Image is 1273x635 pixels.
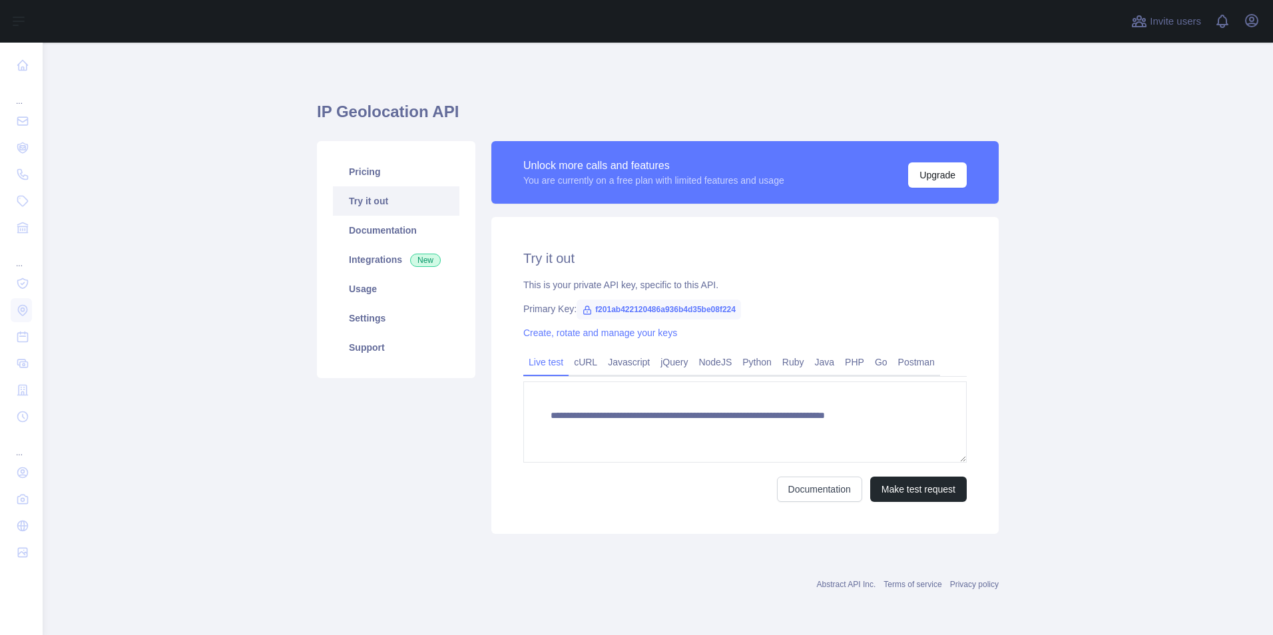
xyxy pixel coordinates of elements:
span: f201ab422120486a936b4d35be08f224 [577,300,741,319]
a: Try it out [333,186,459,216]
a: Abstract API Inc. [817,580,876,589]
a: Settings [333,304,459,333]
div: You are currently on a free plan with limited features and usage [523,174,784,187]
div: This is your private API key, specific to this API. [523,278,967,292]
div: ... [11,431,32,458]
a: Usage [333,274,459,304]
a: Live test [523,351,569,373]
a: Javascript [603,351,655,373]
a: Integrations New [333,245,459,274]
a: Python [737,351,777,373]
a: Postman [893,351,940,373]
div: ... [11,80,32,106]
button: Invite users [1129,11,1204,32]
a: Go [870,351,893,373]
a: cURL [569,351,603,373]
div: ... [11,242,32,269]
a: Documentation [777,477,862,502]
span: New [410,254,441,267]
a: Pricing [333,157,459,186]
a: NodeJS [693,351,737,373]
button: Make test request [870,477,967,502]
a: jQuery [655,351,693,373]
a: Documentation [333,216,459,245]
a: Java [810,351,840,373]
a: Create, rotate and manage your keys [523,327,677,338]
a: Ruby [777,351,810,373]
span: Invite users [1150,14,1201,29]
div: Unlock more calls and features [523,158,784,174]
a: Privacy policy [950,580,999,589]
div: Primary Key: [523,302,967,316]
a: Support [333,333,459,362]
button: Upgrade [908,162,967,188]
a: PHP [840,351,870,373]
h1: IP Geolocation API [317,101,999,133]
a: Terms of service [884,580,941,589]
h2: Try it out [523,249,967,268]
